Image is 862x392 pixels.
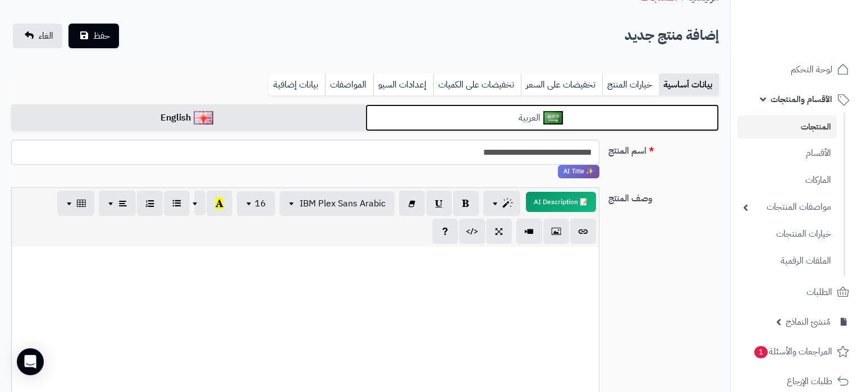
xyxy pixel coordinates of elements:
[433,73,521,96] a: تخفيضات على الكميات
[194,111,213,124] img: English
[325,73,373,96] a: المواصفات
[754,345,768,359] span: 1
[279,191,395,216] button: IBM Plex Sans Arabic
[602,73,659,96] a: خيارات المنتج
[11,104,365,132] a: English
[604,187,723,205] label: وصف المنتج
[13,24,62,48] a: الغاء
[791,62,832,77] span: لوحة التحكم
[737,338,855,365] a: المراجعات والأسئلة1
[737,249,837,273] a: الملفات الرقمية
[786,8,851,32] img: logo-2.png
[558,165,599,178] span: انقر لاستخدام رفيقك الذكي
[659,73,719,96] a: بيانات أساسية
[737,116,837,139] a: المنتجات
[365,104,719,132] a: العربية
[737,195,837,219] a: مواصفات المنتجات
[737,141,837,165] a: الأقسام
[604,140,723,158] label: اسم المنتج
[255,197,266,210] span: 16
[786,314,831,330] span: مُنشئ النماذج
[269,73,325,96] a: بيانات إضافية
[237,191,275,216] button: 16
[39,29,53,43] span: الغاء
[521,73,602,96] a: تخفيضات على السعر
[806,284,832,300] span: الطلبات
[68,24,119,48] button: حفظ
[543,111,563,124] img: العربية
[787,373,832,389] span: طلبات الإرجاع
[737,168,837,192] a: الماركات
[737,279,855,306] a: الطلبات
[300,197,386,210] span: IBM Plex Sans Arabic
[625,24,719,47] h2: إضافة منتج جديد
[17,348,44,375] div: Open Intercom Messenger
[526,192,596,212] button: 📝 AI Description
[753,344,832,359] span: المراجعات والأسئلة
[373,73,433,96] a: إعدادات السيو
[737,222,837,246] a: خيارات المنتجات
[771,91,832,107] span: الأقسام والمنتجات
[93,29,110,43] span: حفظ
[737,56,855,83] a: لوحة التحكم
